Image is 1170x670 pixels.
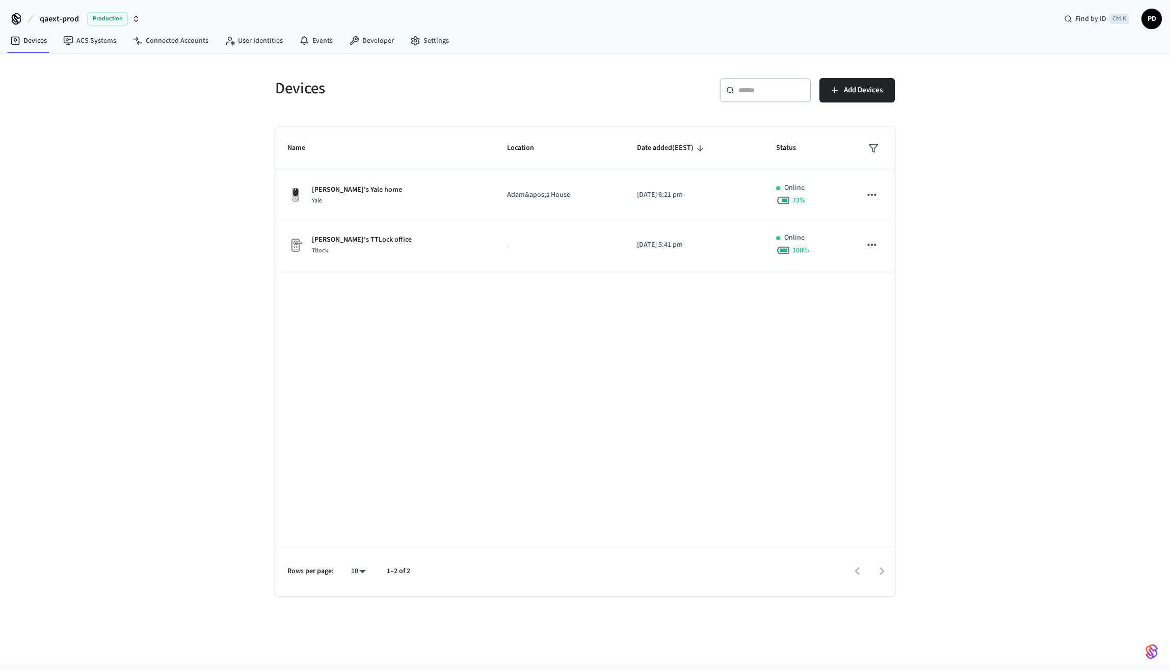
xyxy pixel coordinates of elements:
img: Yale Assure Touchscreen Wifi Smart Lock, Satin Nickel, Front [287,187,304,203]
p: Online [784,183,805,193]
span: Ctrl K [1109,14,1129,24]
button: Add Devices [819,78,895,102]
span: Add Devices [844,84,883,97]
span: qaext-prod [40,13,79,25]
button: PD [1141,9,1162,29]
p: - [507,240,612,250]
span: Production [87,12,128,25]
span: Ttlock [312,246,328,255]
span: PD [1142,10,1161,28]
table: sticky table [275,127,895,270]
p: 1–2 of 2 [387,566,410,577]
a: Events [291,32,341,50]
a: Developer [341,32,402,50]
a: Connected Accounts [124,32,217,50]
span: Name [287,140,318,156]
span: Yale [312,196,322,205]
span: 100 % [792,245,809,255]
img: SeamLogoGradient.69752ec5.svg [1146,643,1158,660]
span: 73 % [792,195,806,205]
p: [PERSON_NAME]'s TTLock office [312,235,412,245]
img: Placeholder Lock Image [287,237,304,253]
h5: Devices [275,78,579,99]
a: User Identities [217,32,291,50]
div: Find by IDCtrl K [1056,10,1137,28]
p: Online [784,233,805,243]
p: [PERSON_NAME]'s Yale home [312,185,402,195]
a: Devices [2,32,55,50]
p: Rows per page: [287,566,334,577]
p: [DATE] 6:21 pm [637,190,752,200]
p: Adam&apos;s House [507,190,612,200]
span: Status [776,140,809,156]
a: Settings [402,32,457,50]
p: [DATE] 5:41 pm [637,240,752,250]
a: ACS Systems [55,32,124,50]
span: Date added(EEST) [637,140,707,156]
span: Location [507,140,547,156]
span: Find by ID [1075,14,1106,24]
div: 10 [346,564,370,579]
